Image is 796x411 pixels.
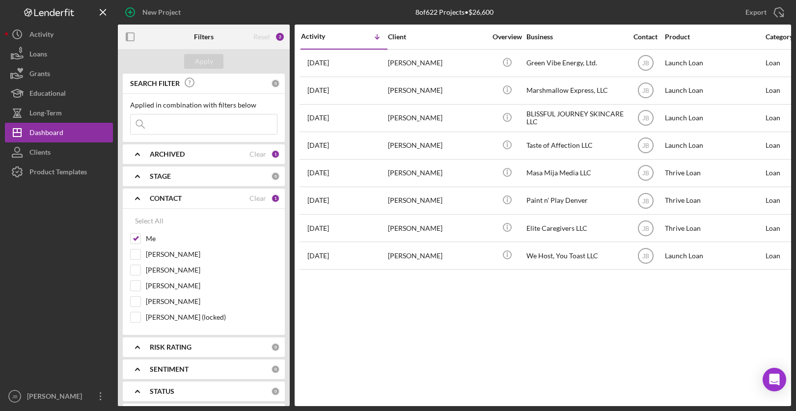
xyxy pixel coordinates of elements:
[526,50,625,76] div: Green Vibe Energy, Ltd.
[526,160,625,186] div: Masa Mija Media LLC
[29,162,87,184] div: Product Templates
[271,150,280,159] div: 1
[271,172,280,181] div: 0
[307,196,329,204] time: 2025-07-08 17:42
[118,2,191,22] button: New Project
[253,33,270,41] div: Reset
[29,83,66,106] div: Educational
[627,33,664,41] div: Contact
[249,150,266,158] div: Clear
[5,25,113,44] button: Activity
[150,150,185,158] b: ARCHIVED
[5,123,113,142] button: Dashboard
[642,170,649,177] text: JB
[665,160,763,186] div: Thrive Loan
[665,33,763,41] div: Product
[307,224,329,232] time: 2025-06-18 13:10
[526,188,625,214] div: Paint n' Play Denver
[388,215,486,241] div: [PERSON_NAME]
[665,188,763,214] div: Thrive Loan
[642,115,649,122] text: JB
[29,123,63,145] div: Dashboard
[388,160,486,186] div: [PERSON_NAME]
[29,103,62,125] div: Long-Term
[29,44,47,66] div: Loans
[526,105,625,131] div: BLISSFUL JOURNEY SKINCARE LLC
[736,2,791,22] button: Export
[29,64,50,86] div: Grants
[271,194,280,203] div: 1
[388,133,486,159] div: [PERSON_NAME]
[489,33,525,41] div: Overview
[146,281,277,291] label: [PERSON_NAME]
[642,87,649,94] text: JB
[526,33,625,41] div: Business
[12,394,17,399] text: JB
[307,114,329,122] time: 2025-07-23 13:42
[307,141,329,149] time: 2025-07-14 16:35
[184,54,223,69] button: Apply
[745,2,767,22] div: Export
[130,101,277,109] div: Applied in combination with filters below
[5,162,113,182] button: Product Templates
[150,365,189,373] b: SENTIMENT
[271,387,280,396] div: 0
[388,188,486,214] div: [PERSON_NAME]
[146,265,277,275] label: [PERSON_NAME]
[763,368,786,391] div: Open Intercom Messenger
[307,169,329,177] time: 2025-07-11 17:41
[135,211,164,231] div: Select All
[307,86,329,94] time: 2025-07-27 18:54
[642,60,649,67] text: JB
[271,365,280,374] div: 0
[146,312,277,322] label: [PERSON_NAME] (locked)
[195,54,213,69] div: Apply
[642,142,649,149] text: JB
[5,64,113,83] button: Grants
[142,2,181,22] div: New Project
[301,32,344,40] div: Activity
[5,83,113,103] a: Educational
[526,133,625,159] div: Taste of Affection LLC
[194,33,214,41] b: Filters
[146,297,277,306] label: [PERSON_NAME]
[388,105,486,131] div: [PERSON_NAME]
[5,103,113,123] button: Long-Term
[150,343,192,351] b: RISK RATING
[275,32,285,42] div: 2
[388,78,486,104] div: [PERSON_NAME]
[642,225,649,232] text: JB
[526,78,625,104] div: Marshmallow Express, LLC
[5,386,113,406] button: JB[PERSON_NAME]
[665,133,763,159] div: Launch Loan
[5,142,113,162] a: Clients
[130,211,168,231] button: Select All
[307,252,329,260] time: 2025-05-19 17:13
[388,33,486,41] div: Client
[25,386,88,409] div: [PERSON_NAME]
[150,387,174,395] b: STATUS
[388,50,486,76] div: [PERSON_NAME]
[5,44,113,64] button: Loans
[388,243,486,269] div: [PERSON_NAME]
[307,59,329,67] time: 2025-07-29 18:47
[29,142,51,164] div: Clients
[665,243,763,269] div: Launch Loan
[665,215,763,241] div: Thrive Loan
[526,243,625,269] div: We Host, You Toast LLC
[642,252,649,259] text: JB
[526,215,625,241] div: Elite Caregivers LLC
[271,343,280,352] div: 0
[146,249,277,259] label: [PERSON_NAME]
[130,80,180,87] b: SEARCH FILTER
[146,234,277,244] label: Me
[665,105,763,131] div: Launch Loan
[150,172,171,180] b: STAGE
[29,25,54,47] div: Activity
